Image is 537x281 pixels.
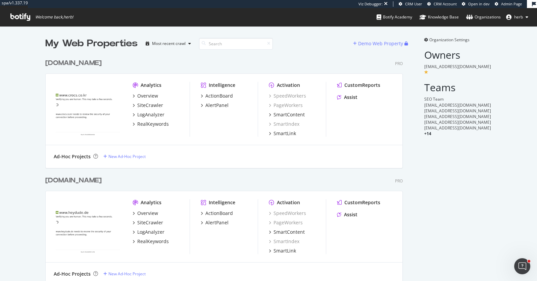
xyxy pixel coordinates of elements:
[54,271,91,277] div: Ad-Hoc Projects
[137,219,163,226] div: SiteCrawler
[424,108,491,114] span: [EMAIL_ADDRESS][DOMAIN_NAME]
[201,93,233,99] a: ActionBoard
[344,211,357,218] div: Assist
[427,1,457,7] a: CRM Account
[205,210,233,217] div: ActionBoard
[420,8,459,26] a: Knowledge Base
[205,219,229,226] div: AlertPanel
[468,1,490,6] span: Open in dev
[358,1,383,7] div: Viz Debugger:
[353,38,404,49] button: Demo Web Property
[424,96,492,102] div: SEO Team
[137,121,169,127] div: RealKeywords
[337,82,380,89] a: CustomReports
[137,93,158,99] div: Overview
[199,38,273,50] input: Search
[424,131,431,136] span: + 14
[143,38,194,49] button: Most recent crawl
[35,14,73,20] span: Welcome back, herb !
[344,82,380,89] div: CustomReports
[429,37,470,43] span: Organization Settings
[137,210,158,217] div: Overview
[133,210,158,217] a: Overview
[344,94,357,101] div: Assist
[201,210,233,217] a: ActionBoard
[395,61,403,66] div: Pro
[137,111,164,118] div: LogAnalyzer
[495,1,522,7] a: Admin Page
[424,114,491,119] span: [EMAIL_ADDRESS][DOMAIN_NAME]
[501,1,522,6] span: Admin Page
[54,199,122,254] img: heydude.de
[337,211,357,218] a: Assist
[269,238,299,245] a: SmartIndex
[269,229,305,235] a: SmartContent
[501,12,534,22] button: herb
[209,199,235,206] div: Intelligence
[424,125,491,131] span: [EMAIL_ADDRESS][DOMAIN_NAME]
[274,130,296,137] div: SmartLink
[45,58,102,68] div: [DOMAIN_NAME]
[269,102,303,109] a: PageWorkers
[514,258,530,274] iframe: Intercom live chat
[54,153,91,160] div: Ad-Hoc Projects
[269,93,306,99] a: SpeedWorkers
[205,93,233,99] div: ActionBoard
[377,14,412,20] div: Botify Academy
[45,176,104,185] a: [DOMAIN_NAME]
[45,37,138,50] div: My Web Properties
[466,14,501,20] div: Organizations
[399,1,422,7] a: CRM User
[205,102,229,109] div: AlertPanel
[514,14,523,20] span: herb
[133,229,164,235] a: LogAnalyzer
[103,271,146,277] a: New Ad-Hoc Project
[133,219,163,226] a: SiteCrawler
[269,247,296,254] a: SmartLink
[137,229,164,235] div: LogAnalyzer
[358,40,403,47] div: Demo Web Property
[466,8,501,26] a: Organizations
[337,94,357,101] a: Assist
[133,121,169,127] a: RealKeywords
[424,82,492,93] h2: Teams
[395,178,403,184] div: Pro
[108,271,146,277] div: New Ad-Hoc Project
[269,111,305,118] a: SmartContent
[462,1,490,7] a: Open in dev
[424,102,491,108] span: [EMAIL_ADDRESS][DOMAIN_NAME]
[103,154,146,159] a: New Ad-Hoc Project
[133,111,164,118] a: LogAnalyzer
[274,111,305,118] div: SmartContent
[337,199,380,206] a: CustomReports
[201,102,229,109] a: AlertPanel
[420,14,459,20] div: Knowledge Base
[137,102,163,109] div: SiteCrawler
[269,219,303,226] a: PageWorkers
[274,229,305,235] div: SmartContent
[269,121,299,127] a: SmartIndex
[141,199,161,206] div: Analytics
[141,82,161,89] div: Analytics
[201,219,229,226] a: AlertPanel
[45,176,102,185] div: [DOMAIN_NAME]
[133,238,169,245] a: RealKeywords
[209,82,235,89] div: Intelligence
[133,102,163,109] a: SiteCrawler
[424,49,492,60] h2: Owners
[152,42,186,46] div: Most recent crawl
[377,8,412,26] a: Botify Academy
[277,82,300,89] div: Activation
[344,199,380,206] div: CustomReports
[269,210,306,217] a: SpeedWorkers
[424,119,491,125] span: [EMAIL_ADDRESS][DOMAIN_NAME]
[133,93,158,99] a: Overview
[277,199,300,206] div: Activation
[434,1,457,6] span: CRM Account
[424,64,491,69] span: [EMAIL_ADDRESS][DOMAIN_NAME]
